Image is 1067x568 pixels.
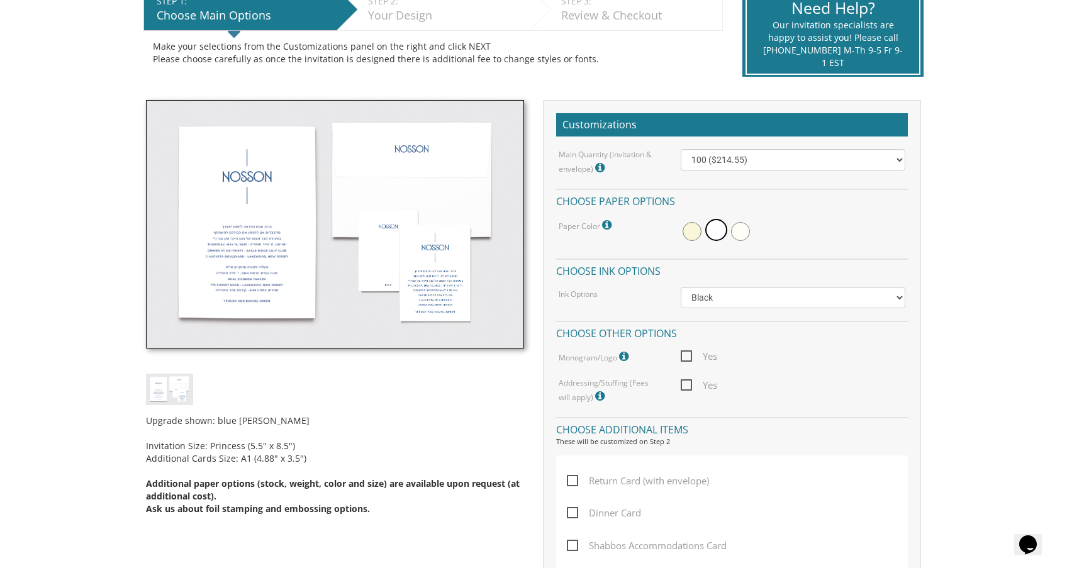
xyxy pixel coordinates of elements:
div: Review & Checkout [561,8,716,24]
span: Yes [681,377,717,393]
span: Shabbos Accommodations Card [567,538,727,554]
span: Return Card (with envelope) [567,473,709,489]
h4: Choose ink options [556,259,908,281]
iframe: chat widget [1014,518,1054,555]
h4: Choose paper options [556,189,908,211]
span: Ask us about foil stamping and embossing options. [146,503,370,515]
div: Upgrade shown: blue [PERSON_NAME] Invitation Size: Princess (5.5" x 8.5") Additional Cards Size: ... [146,405,524,515]
div: Make your selections from the Customizations panel on the right and click NEXT Please choose care... [153,40,713,65]
h4: Choose additional items [556,417,908,439]
h4: Choose other options [556,321,908,343]
span: Additional paper options (stock, weight, color and size) are available upon request (at additiona... [146,477,520,502]
label: Ink Options [559,289,598,299]
h2: Customizations [556,113,908,137]
div: These will be customized on Step 2 [556,437,908,447]
label: Monogram/Logo [559,348,632,365]
label: Paper Color [559,217,615,233]
img: bminv-thumb-11.jpg [146,374,193,404]
span: Dinner Card [567,505,641,521]
label: Addressing/Stuffing (Fees will apply) [559,377,662,404]
img: bminv-thumb-11.jpg [146,100,524,349]
div: Our invitation specialists are happy to assist you! Please call [PHONE_NUMBER] M-Th 9-5 Fr 9-1 EST [763,19,903,69]
span: Yes [681,348,717,364]
div: Choose Main Options [157,8,330,24]
label: Main Quantity (invitation & envelope) [559,149,662,176]
div: Your Design [368,8,523,24]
